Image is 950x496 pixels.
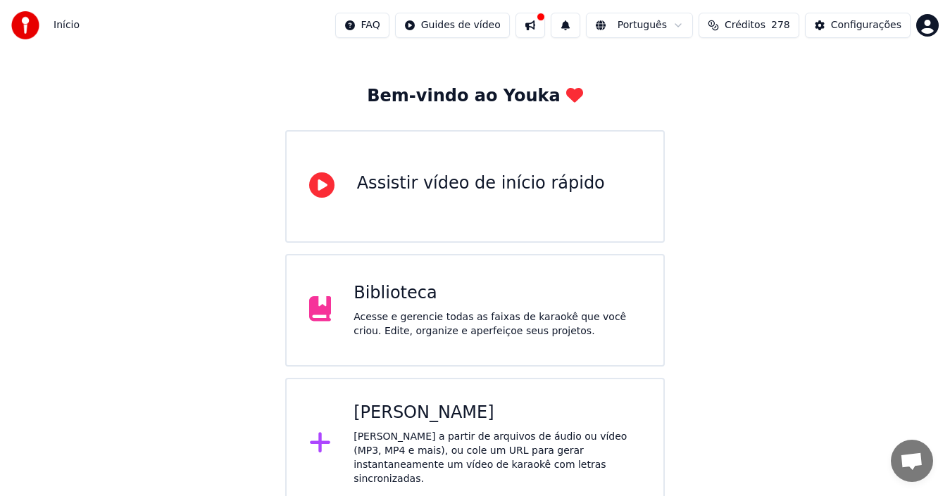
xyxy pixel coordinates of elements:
div: [PERSON_NAME] a partir de arquivos de áudio ou vídeo (MP3, MP4 e mais), ou cole um URL para gerar... [354,430,641,486]
button: Créditos278 [699,13,799,38]
button: FAQ [335,13,389,38]
span: 278 [771,18,790,32]
button: Configurações [805,13,911,38]
span: Créditos [725,18,765,32]
a: Conversa aberta [891,440,933,482]
img: youka [11,11,39,39]
button: Guides de vídeo [395,13,510,38]
div: [PERSON_NAME] [354,402,641,424]
span: Início [54,18,80,32]
div: Acesse e gerencie todas as faixas de karaokê que você criou. Edite, organize e aperfeiçoe seus pr... [354,310,641,338]
div: Biblioteca [354,282,641,305]
div: Bem-vindo ao Youka [367,85,582,108]
nav: breadcrumb [54,18,80,32]
div: Configurações [831,18,901,32]
div: Assistir vídeo de início rápido [357,172,605,195]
